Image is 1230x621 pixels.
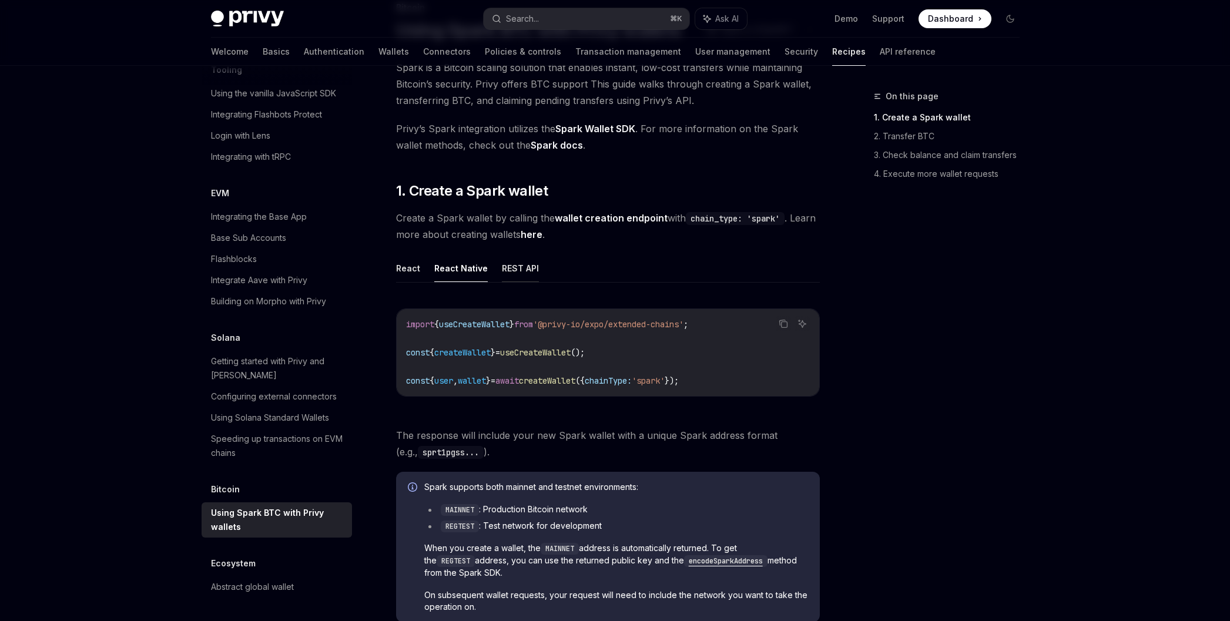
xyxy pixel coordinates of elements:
span: } [510,319,514,330]
code: chain_type: 'spark' [686,212,785,225]
button: React Native [434,254,488,282]
code: sprt1pgss... [418,446,484,459]
span: (); [571,347,585,358]
span: 1. Create a Spark wallet [396,182,548,200]
span: Ask AI [715,13,739,25]
a: 2. Transfer BTC [874,127,1029,146]
a: API reference [880,38,936,66]
svg: Info [408,482,420,494]
a: Wallets [378,38,409,66]
a: User management [695,38,770,66]
a: Using Spark BTC with Privy wallets [202,502,352,538]
button: Toggle dark mode [1001,9,1020,28]
span: Privy’s Spark integration utilizes the . For more information on the Spark wallet methods, check ... [396,120,820,153]
span: = [491,375,495,386]
span: useCreateWallet [500,347,571,358]
a: Speeding up transactions on EVM chains [202,428,352,464]
span: , [453,375,458,386]
button: Ask AI [695,8,747,29]
div: Speeding up transactions on EVM chains [211,432,345,460]
a: Recipes [832,38,866,66]
button: Ask AI [795,316,810,331]
code: REGTEST [437,555,475,567]
div: Integrating the Base App [211,210,307,224]
span: When you create a wallet, the address is automatically returned. To get the address, you can use ... [424,542,808,579]
a: Using Solana Standard Wallets [202,407,352,428]
span: createWallet [434,347,491,358]
span: Dashboard [928,13,973,25]
div: Search... [506,12,539,26]
a: Flashblocks [202,249,352,270]
a: Integrating with tRPC [202,146,352,167]
li: : Test network for development [424,520,808,532]
span: }); [665,375,679,386]
span: import [406,319,434,330]
a: Security [785,38,818,66]
div: Abstract global wallet [211,580,294,594]
a: Using the vanilla JavaScript SDK [202,83,352,104]
a: Getting started with Privy and [PERSON_NAME] [202,351,352,386]
span: chainType: [585,375,632,386]
a: Login with Lens [202,125,352,146]
a: here [521,229,542,241]
a: Support [872,13,904,25]
div: Using Spark BTC with Privy wallets [211,506,345,534]
li: : Production Bitcoin network [424,503,808,516]
span: 'spark' [632,375,665,386]
span: { [434,319,439,330]
a: Base Sub Accounts [202,227,352,249]
span: const [406,347,430,358]
span: wallet [458,375,486,386]
span: ⌘ K [670,14,682,24]
a: Spark docs [531,139,583,152]
a: 3. Check balance and claim transfers [874,146,1029,165]
button: Copy the contents from the code block [776,316,791,331]
code: MAINNET [441,504,479,516]
span: from [514,319,533,330]
span: ({ [575,375,585,386]
a: Demo [834,13,858,25]
a: Integrate Aave with Privy [202,270,352,291]
span: { [430,347,434,358]
a: Configuring external connectors [202,386,352,407]
div: Using the vanilla JavaScript SDK [211,86,336,100]
span: = [495,347,500,358]
span: { [430,375,434,386]
div: Getting started with Privy and [PERSON_NAME] [211,354,345,382]
h5: Bitcoin [211,482,240,496]
span: Create a Spark wallet by calling the with . Learn more about creating wallets . [396,210,820,243]
span: user [434,375,453,386]
h5: EVM [211,186,229,200]
a: Transaction management [575,38,681,66]
code: REGTEST [441,521,479,532]
a: Abstract global wallet [202,576,352,597]
span: Spark is a Bitcoin scaling solution that enables instant, low-cost transfers while maintaining Bi... [396,59,820,109]
code: encodeSparkAddress [684,555,768,567]
span: The response will include your new Spark wallet with a unique Spark address format (e.g., ). [396,427,820,460]
button: REST API [502,254,539,282]
h5: Solana [211,331,240,345]
div: Login with Lens [211,129,270,143]
a: Policies & controls [485,38,561,66]
div: Integrating with tRPC [211,150,291,164]
a: Basics [263,38,290,66]
a: 1. Create a Spark wallet [874,108,1029,127]
span: '@privy-io/expo/extended-chains' [533,319,683,330]
a: 4. Execute more wallet requests [874,165,1029,183]
div: Configuring external connectors [211,390,337,404]
div: Base Sub Accounts [211,231,286,245]
span: On this page [886,89,939,103]
a: Welcome [211,38,249,66]
span: createWallet [519,375,575,386]
button: Search...⌘K [484,8,689,29]
span: On subsequent wallet requests, your request will need to include the network you want to take the... [424,589,808,613]
div: Using Solana Standard Wallets [211,411,329,425]
a: Integrating the Base App [202,206,352,227]
span: await [495,375,519,386]
a: Authentication [304,38,364,66]
a: Spark Wallet SDK [555,123,635,135]
a: Connectors [423,38,471,66]
span: Spark supports both mainnet and testnet environments: [424,481,808,493]
div: Integrate Aave with Privy [211,273,307,287]
a: Building on Morpho with Privy [202,291,352,312]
